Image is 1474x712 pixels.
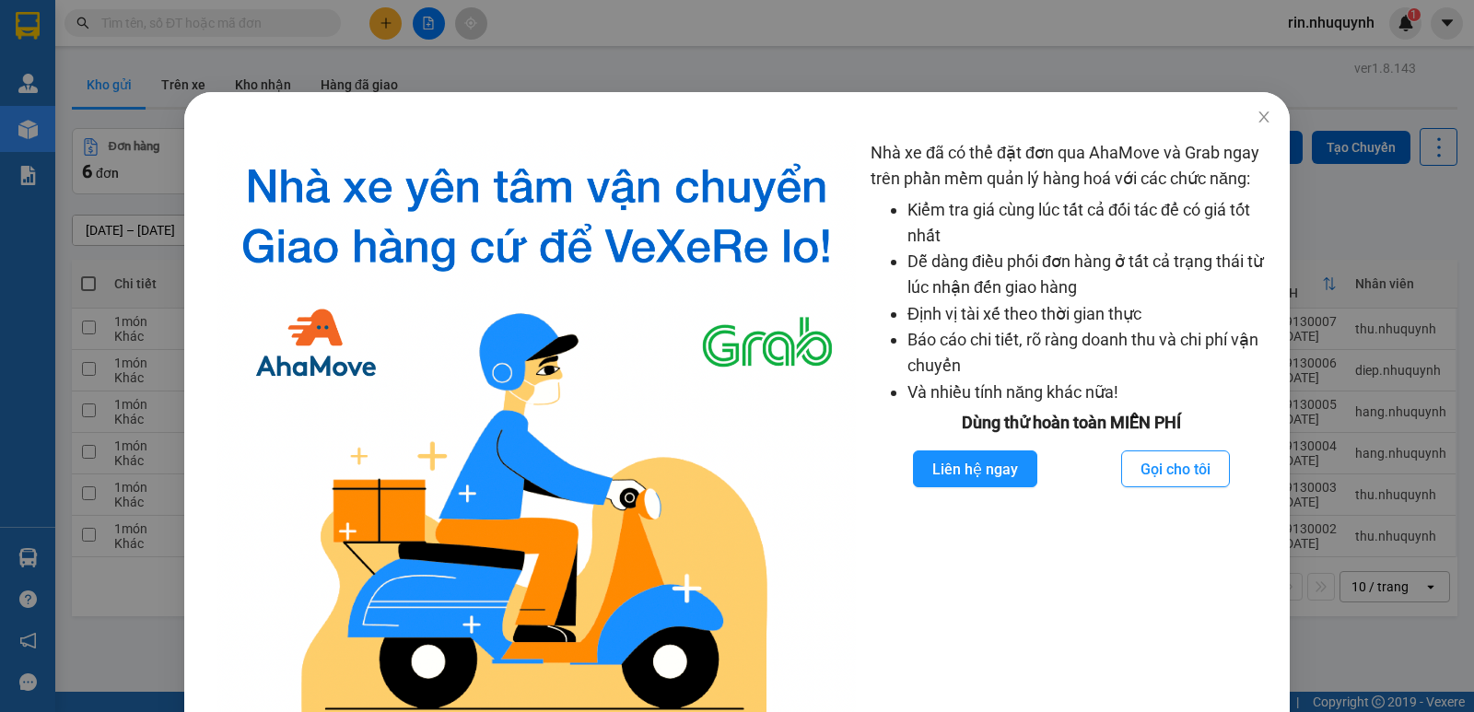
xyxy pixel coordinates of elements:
[907,301,1271,327] li: Định vị tài xế theo thời gian thực
[1121,450,1230,487] button: Gọi cho tôi
[907,327,1271,379] li: Báo cáo chi tiết, rõ ràng doanh thu và chi phí vận chuyển
[907,379,1271,405] li: Và nhiều tính năng khác nữa!
[932,458,1018,481] span: Liên hệ ngay
[913,450,1037,487] button: Liên hệ ngay
[871,410,1271,436] div: Dùng thử hoàn toàn MIỄN PHÍ
[1257,110,1271,124] span: close
[907,197,1271,250] li: Kiểm tra giá cùng lúc tất cả đối tác để có giá tốt nhất
[1238,92,1290,144] button: Close
[1141,458,1211,481] span: Gọi cho tôi
[907,249,1271,301] li: Dễ dàng điều phối đơn hàng ở tất cả trạng thái từ lúc nhận đến giao hàng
